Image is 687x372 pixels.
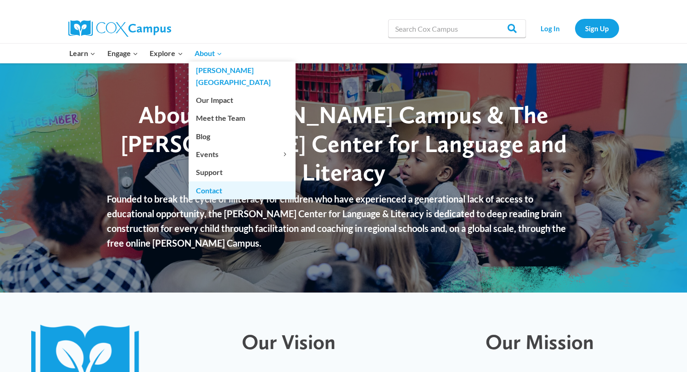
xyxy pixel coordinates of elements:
a: Support [189,163,296,181]
a: Blog [189,127,296,145]
span: About [PERSON_NAME] Campus & The [PERSON_NAME] Center for Language and Literacy [121,100,567,186]
a: Contact [189,181,296,199]
nav: Secondary Navigation [531,19,619,38]
button: Child menu of About [189,44,228,63]
span: Our Mission [486,329,594,354]
a: Our Impact [189,91,296,109]
a: Meet the Team [189,109,296,127]
nav: Primary Navigation [64,44,228,63]
a: Sign Up [575,19,619,38]
span: Our Vision [242,329,335,354]
button: Child menu of Learn [64,44,102,63]
img: Cox Campus [68,20,171,37]
button: Child menu of Events [189,146,296,163]
a: Log In [531,19,570,38]
button: Child menu of Engage [101,44,144,63]
input: Search Cox Campus [388,19,526,38]
a: [PERSON_NAME][GEOGRAPHIC_DATA] [189,62,296,91]
button: Child menu of Explore [144,44,189,63]
p: Founded to break the cycle of illiteracy for children who have experienced a generational lack of... [107,192,580,250]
